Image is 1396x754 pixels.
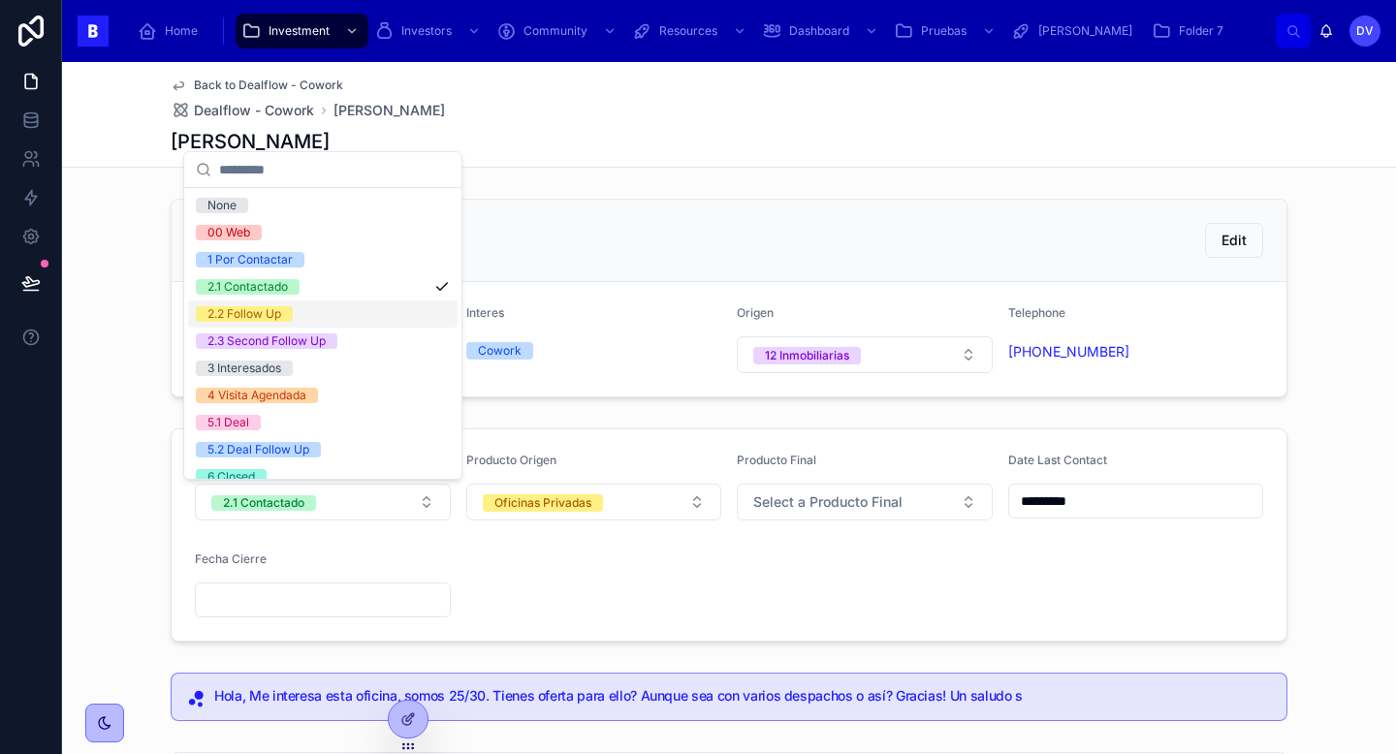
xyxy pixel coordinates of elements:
span: Resources [659,23,717,39]
a: Folder 7 [1146,14,1237,48]
button: Select Button [737,336,993,373]
div: 2.1 Contactado [207,279,288,295]
div: Oficinas Privadas [494,494,591,512]
div: None [207,198,237,213]
span: Edit [1221,231,1247,250]
button: Select Button [195,484,451,520]
div: 00 Web [207,225,250,240]
a: [PHONE_NUMBER] [1008,342,1129,361]
div: Cowork [478,342,522,360]
span: Investment [269,23,330,39]
a: Dealflow - Cowork [171,101,314,120]
a: Investors [368,14,491,48]
div: 5.1 Deal [207,415,249,430]
span: Interes [466,305,504,320]
a: Home [132,14,211,48]
span: Select a Producto Final [753,492,903,512]
div: 5.2 Deal Follow Up [207,442,309,457]
div: 12 Inmobiliarias [765,347,849,364]
span: DV [1356,23,1374,39]
span: Dealflow - Cowork [194,101,314,120]
span: Origen [737,305,774,320]
button: Select Button [737,484,993,520]
a: Investment [236,14,368,48]
div: 2.2 Follow Up [207,306,281,322]
span: Home [165,23,198,39]
span: Back to Dealflow - Cowork [194,78,343,93]
span: Folder 7 [1179,23,1223,39]
span: Pruebas [921,23,967,39]
a: Resources [626,14,756,48]
div: scrollable content [124,10,1276,52]
div: 3 Interesados [207,361,281,376]
button: Edit [1205,223,1263,258]
span: Producto Final [737,453,816,467]
a: [PERSON_NAME] [333,101,445,120]
span: Community [523,23,587,39]
div: Suggestions [184,188,461,479]
span: Dashboard [789,23,849,39]
button: Select Button [466,484,722,520]
div: 1 Por Contactar [207,252,293,267]
a: Dashboard [756,14,888,48]
div: 2.1 Contactado [223,495,304,511]
button: Unselect I_12_INMOBILIARIAS [753,345,861,364]
span: Fecha Cierre [195,551,267,566]
div: 2.3 Second Follow Up [207,333,326,349]
a: Back to Dealflow - Cowork [171,78,343,93]
span: Date Last Contact [1008,453,1107,467]
a: [PERSON_NAME] [1005,14,1146,48]
h5: Hola, Me interesa esta oficina, somos 25/30. Tienes oferta para ello? Aunque sea con varios despa... [214,689,1271,703]
span: Investors [401,23,452,39]
a: Pruebas [888,14,1005,48]
div: 4 Visita Agendada [207,388,306,403]
div: 6 Closed [207,469,255,485]
img: App logo [78,16,109,47]
span: [PERSON_NAME] [1038,23,1132,39]
h1: [PERSON_NAME] [171,128,330,155]
span: Producto Origen [466,453,556,467]
span: Telephone [1008,305,1065,320]
a: Community [491,14,626,48]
